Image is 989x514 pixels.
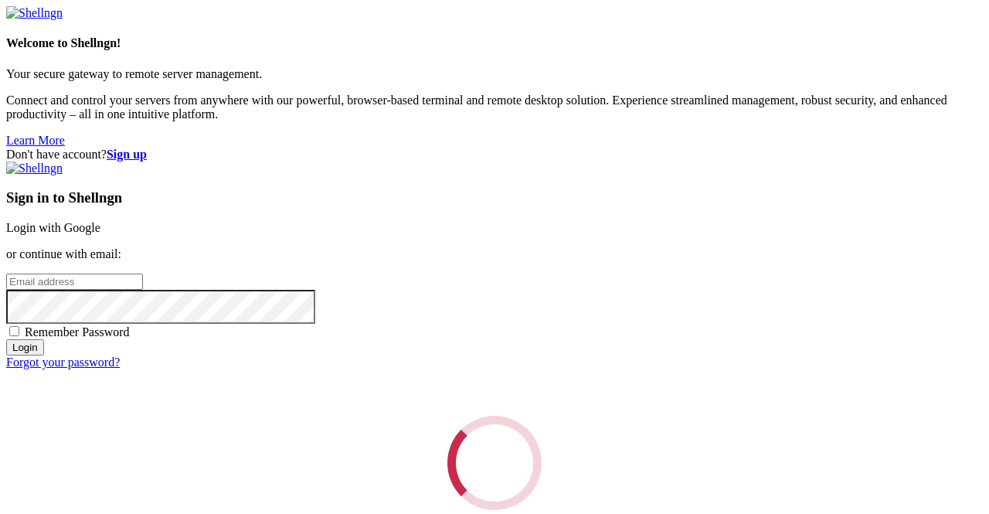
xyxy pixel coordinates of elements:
[9,326,19,336] input: Remember Password
[6,189,983,206] h3: Sign in to Shellngn
[447,416,542,510] div: Loading...
[6,134,65,147] a: Learn More
[6,6,63,20] img: Shellngn
[6,247,983,261] p: or continue with email:
[6,339,44,356] input: Login
[6,148,983,162] div: Don't have account?
[6,67,983,81] p: Your secure gateway to remote server management.
[6,162,63,175] img: Shellngn
[107,148,147,161] a: Sign up
[25,325,130,339] span: Remember Password
[6,274,143,290] input: Email address
[6,36,983,50] h4: Welcome to Shellngn!
[6,356,120,369] a: Forgot your password?
[6,221,100,234] a: Login with Google
[6,94,983,121] p: Connect and control your servers from anywhere with our powerful, browser-based terminal and remo...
